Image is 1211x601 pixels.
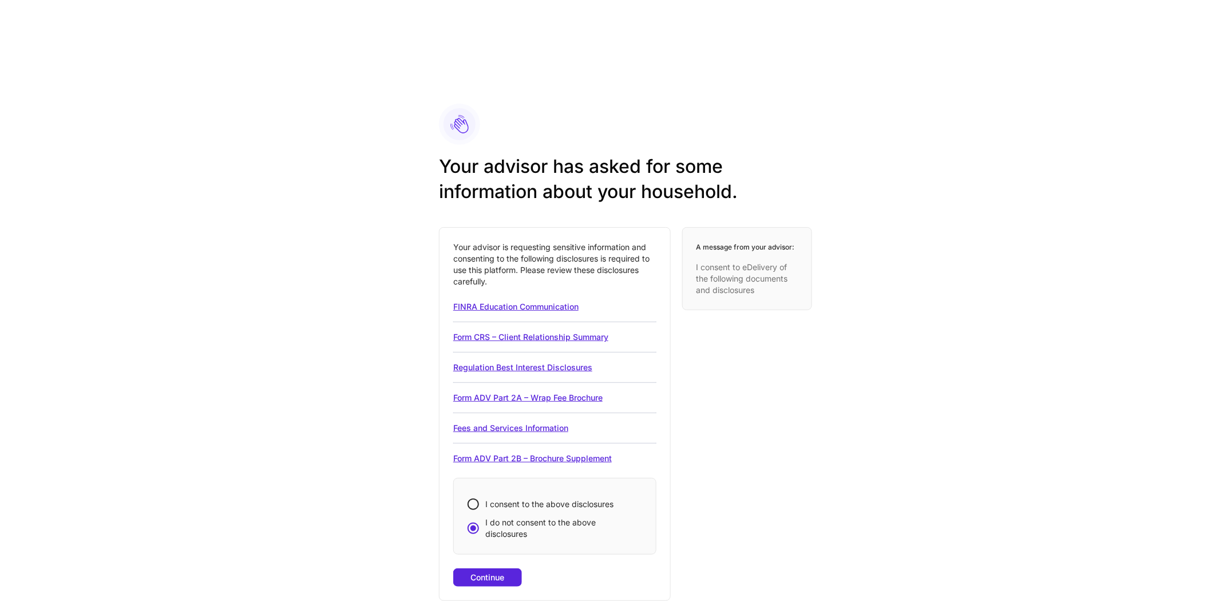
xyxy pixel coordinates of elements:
[453,332,608,342] a: Form CRS – Client Relationship Summary
[453,242,656,287] p: Your advisor is requesting sensitive information and consenting to the following disclosures is r...
[453,302,579,311] a: FINRA Education Communication
[485,499,614,510] span: I consent to the above disclosures
[453,393,603,402] a: Form ADV Part 2A – Wrap Fee Brochure
[453,423,568,433] a: Fees and Services Information
[453,453,612,463] a: Form ADV Part 2B – Brochure Supplement
[453,362,592,372] a: Regulation Best Interest Disclosures
[485,517,633,540] span: I do not consent to the above disclosures
[453,568,522,587] button: Continue
[696,242,798,252] h6: A message from your advisor:
[471,572,505,583] div: Continue
[696,262,798,296] p: I consent to eDelivery of the following documents and disclosures
[439,154,812,204] h2: Your advisor has asked for some information about your household.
